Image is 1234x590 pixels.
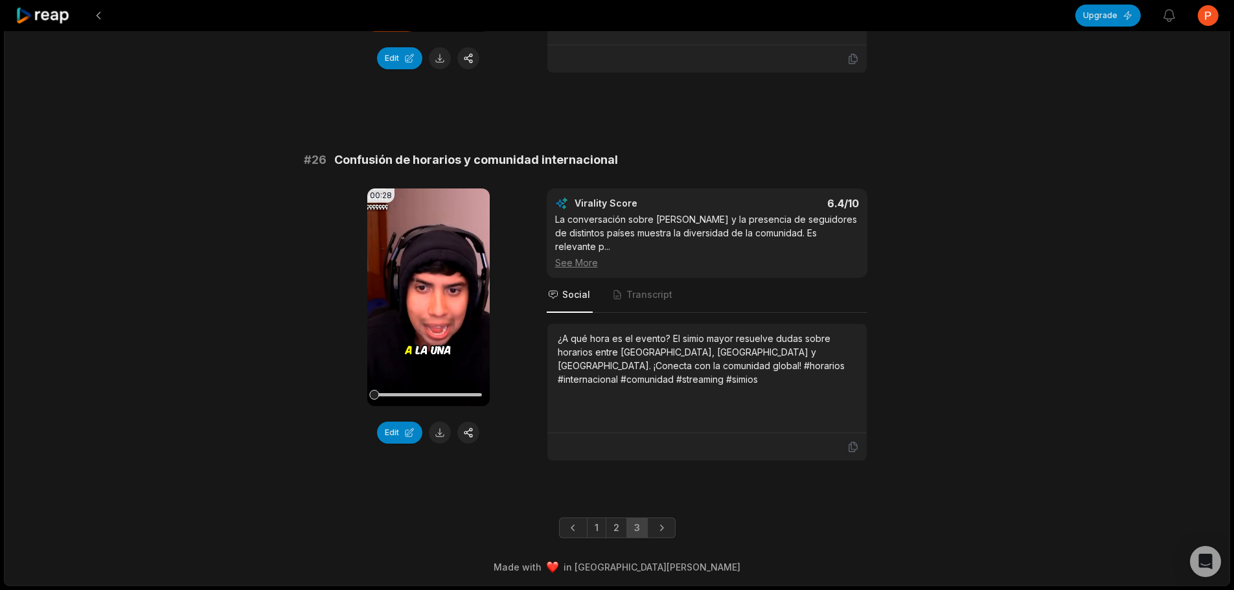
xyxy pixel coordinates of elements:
[559,517,588,538] a: Previous page
[1075,5,1141,27] button: Upgrade
[562,288,590,301] span: Social
[559,517,676,538] ul: Pagination
[626,517,648,538] a: Page 3 is your current page
[626,288,672,301] span: Transcript
[16,560,1218,574] div: Made with in [GEOGRAPHIC_DATA][PERSON_NAME]
[547,562,558,573] img: heart emoji
[647,517,676,538] a: Next page
[587,517,606,538] a: Page 1
[555,212,859,269] div: La conversación sobre [PERSON_NAME] y la presencia de seguidores de distintos países muestra la d...
[606,517,627,538] a: Page 2
[1190,546,1221,577] div: Open Intercom Messenger
[367,188,490,406] video: Your browser does not support mp4 format.
[575,197,714,210] div: Virality Score
[558,332,856,386] div: ¿A qué hora es el evento? El simio mayor resuelve dudas sobre horarios entre [GEOGRAPHIC_DATA], [...
[334,151,618,169] span: Confusión de horarios y comunidad internacional
[377,47,422,69] button: Edit
[377,422,422,444] button: Edit
[304,151,326,169] span: # 26
[547,278,867,313] nav: Tabs
[555,256,859,269] div: See More
[720,197,859,210] div: 6.4 /10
